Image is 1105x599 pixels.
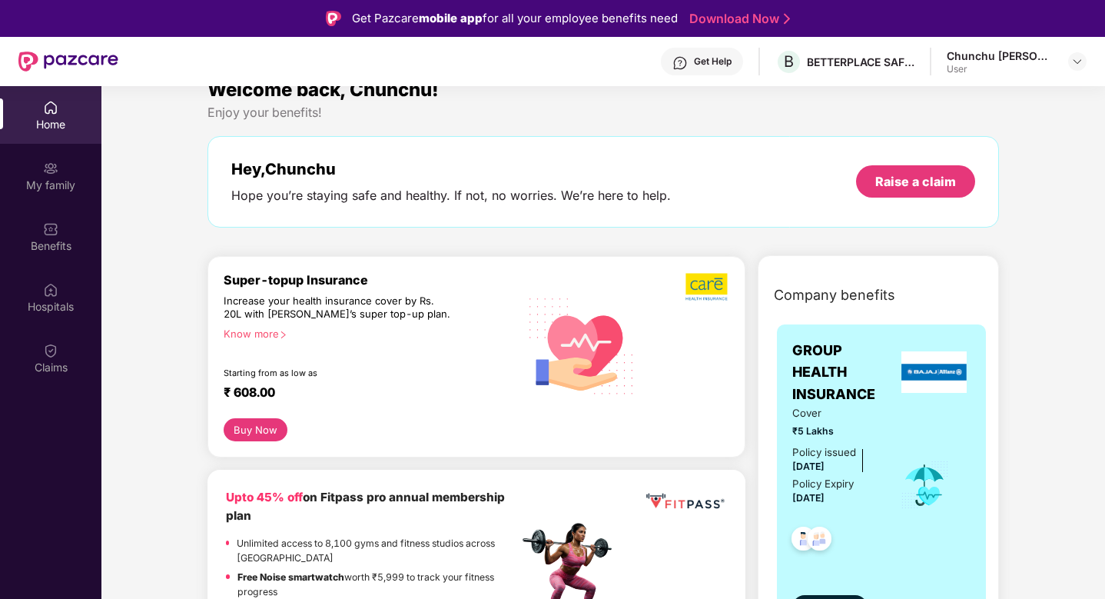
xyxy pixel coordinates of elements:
[1071,55,1083,68] img: svg+xml;base64,PHN2ZyBpZD0iRHJvcGRvd24tMzJ4MzIiIHhtbG5zPSJodHRwOi8vd3d3LnczLm9yZy8yMDAwL3N2ZyIgd2...
[226,490,303,504] b: Upto 45% off
[792,476,854,492] div: Policy Expiry
[519,281,645,409] img: svg+xml;base64,PHN2ZyB4bWxucz0iaHR0cDovL3d3dy53My5vcmcvMjAwMC9zdmciIHhtbG5zOnhsaW5rPSJodHRwOi8vd3...
[18,52,118,72] img: New Pazcare Logo
[43,100,58,115] img: svg+xml;base64,PHN2ZyBpZD0iSG9tZSIgeG1sbnM9Imh0dHA6Ly93d3cudzMub3JnLzIwMDAvc3ZnIiB3aWR0aD0iMjAiIG...
[224,368,453,378] div: Starting from as low as
[326,11,341,26] img: Logo
[43,282,58,298] img: svg+xml;base64,PHN2ZyBpZD0iSG9zcGl0YWxzIiB4bWxucz0iaHR0cDovL3d3dy53My5vcmcvMjAwMC9zdmciIHdpZHRoPS...
[792,492,825,504] span: [DATE]
[792,424,879,438] span: ₹5 Lakhs
[224,384,503,403] div: ₹ 608.00
[784,11,790,27] img: Stroke
[224,295,453,321] div: Increase your health insurance cover by Rs. 20L with [PERSON_NAME]’s super top-up plan.
[784,52,794,71] span: B
[43,161,58,176] img: svg+xml;base64,PHN2ZyB3aWR0aD0iMjAiIGhlaWdodD0iMjAiIHZpZXdCb3g9IjAgMCAyMCAyMCIgZmlsbD0ibm9uZSIgeG...
[226,490,505,523] b: on Fitpass pro annual membership plan
[231,160,671,178] div: Hey, Chunchu
[900,460,950,511] img: icon
[792,444,856,461] div: Policy issued
[947,63,1054,75] div: User
[875,173,956,190] div: Raise a claim
[901,351,967,393] img: insurerLogo
[689,11,785,27] a: Download Now
[352,9,678,28] div: Get Pazcare for all your employee benefits need
[43,343,58,358] img: svg+xml;base64,PHN2ZyBpZD0iQ2xhaW0iIHhtbG5zPSJodHRwOi8vd3d3LnczLm9yZy8yMDAwL3N2ZyIgd2lkdGg9IjIwIi...
[807,55,914,69] div: BETTERPLACE SAFETY SOLUTIONS PRIVATE LIMITED
[792,405,879,421] span: Cover
[774,285,895,306] span: Company benefits
[792,461,825,472] span: [DATE]
[237,536,518,566] p: Unlimited access to 8,100 gyms and fitness studios across [GEOGRAPHIC_DATA]
[801,522,838,560] img: svg+xml;base64,PHN2ZyB4bWxucz0iaHR0cDovL3d3dy53My5vcmcvMjAwMC9zdmciIHdpZHRoPSI0OC45NDMiIGhlaWdodD...
[785,522,822,560] img: svg+xml;base64,PHN2ZyB4bWxucz0iaHR0cDovL3d3dy53My5vcmcvMjAwMC9zdmciIHdpZHRoPSI0OC45NDMiIGhlaWdodD...
[43,221,58,237] img: svg+xml;base64,PHN2ZyBpZD0iQmVuZWZpdHMiIHhtbG5zPSJodHRwOi8vd3d3LnczLm9yZy8yMDAwL3N2ZyIgd2lkdGg9Ij...
[224,328,509,338] div: Know more
[224,418,287,441] button: Buy Now
[237,571,344,583] strong: Free Noise smartwatch
[224,272,519,288] div: Super-topup Insurance
[947,48,1054,63] div: Chunchu [PERSON_NAME]
[685,272,729,301] img: b5dec4f62d2307b9de63beb79f102df3.png
[279,331,287,339] span: right
[419,11,483,25] strong: mobile app
[672,55,688,71] img: svg+xml;base64,PHN2ZyBpZD0iSGVscC0zMngzMiIgeG1sbnM9Imh0dHA6Ly93d3cudzMub3JnLzIwMDAvc3ZnIiB3aWR0aD...
[792,340,898,405] span: GROUP HEALTH INSURANCE
[207,105,1000,121] div: Enjoy your benefits!
[694,55,732,68] div: Get Help
[643,488,727,514] img: fppp.png
[207,78,439,101] span: Welcome back, Chunchu!
[231,188,671,204] div: Hope you’re staying safe and healthy. If not, no worries. We’re here to help.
